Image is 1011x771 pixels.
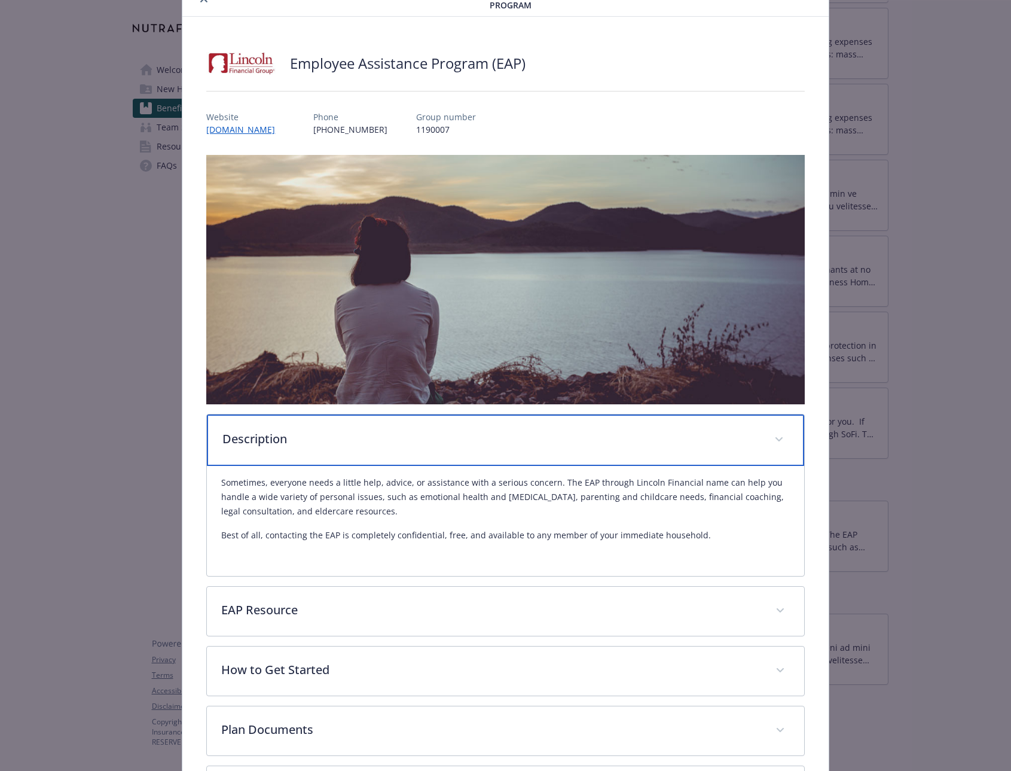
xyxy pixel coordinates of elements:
[221,601,760,619] p: EAP Resource
[221,476,789,519] p: Sometimes, everyone needs a little help, advice, or assistance with a serious concern. The EAP th...
[416,111,476,123] p: Group number
[206,45,278,81] img: Lincoln Financial Group
[416,123,476,136] p: 1190007
[207,415,804,466] div: Description
[207,466,804,576] div: Description
[207,706,804,755] div: Plan Documents
[206,124,285,135] a: [DOMAIN_NAME]
[206,111,285,123] p: Website
[313,111,387,123] p: Phone
[221,528,789,543] p: Best of all, contacting the EAP is completely confidential, free, and available to any member of ...
[207,647,804,696] div: How to Get Started
[313,123,387,136] p: [PHONE_NUMBER]
[222,430,759,448] p: Description
[221,721,760,739] p: Plan Documents
[207,587,804,636] div: EAP Resource
[221,661,760,679] p: How to Get Started
[206,155,804,404] img: banner
[290,53,526,74] h2: Employee Assistance Program (EAP)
